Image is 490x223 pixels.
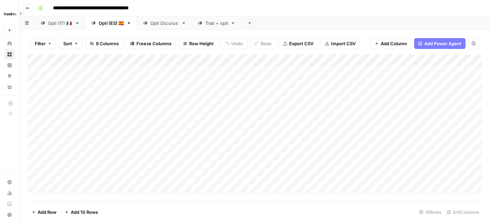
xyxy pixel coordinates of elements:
span: Add Row [38,209,56,216]
img: Haskn Logo [4,8,16,20]
a: Your Data [4,82,15,92]
div: Opti Occurus [150,20,179,27]
span: Export CSV [289,40,313,47]
span: Undo [231,40,243,47]
button: Add Power Agent [414,38,465,49]
button: Undo [221,38,247,49]
a: Opti (IT) 🇮🇹 [35,16,85,30]
div: Trad + opti [205,20,228,27]
span: Redo [261,40,272,47]
a: Browse [4,49,15,60]
button: 8 Columns [85,38,123,49]
button: Add 10 Rows [61,207,102,218]
button: Redo [250,38,276,49]
a: Usage [4,188,15,199]
a: Learning Hub [4,199,15,209]
span: 8 Columns [96,40,119,47]
span: Add 10 Rows [71,209,98,216]
a: Trad + opti [192,16,241,30]
a: Opti Occurus [137,16,192,30]
a: Opti (ES) 🇪🇸 [85,16,137,30]
button: Filter [30,38,56,49]
span: Add Column [381,40,407,47]
span: Freeze Columns [136,40,171,47]
button: Add Column [370,38,411,49]
a: Insights [4,60,15,71]
button: Help + Support [4,209,15,220]
button: Sort [59,38,83,49]
div: Opti (ES) 🇪🇸 [99,20,124,27]
span: Filter [35,40,46,47]
a: Opportunities [4,71,15,82]
span: Import CSV [331,40,356,47]
button: Freeze Columns [126,38,176,49]
button: Workspace: Haskn [4,5,15,22]
div: 8/8 Columns [444,207,482,218]
a: Settings [4,177,15,188]
span: Row Height [189,40,214,47]
a: Home [4,38,15,49]
span: Sort [63,40,72,47]
button: Row Height [179,38,218,49]
button: Import CSV [321,38,360,49]
button: Export CSV [279,38,318,49]
span: Add Power Agent [424,40,461,47]
div: 10 Rows [416,207,444,218]
button: Add Row [28,207,61,218]
div: Opti (IT) 🇮🇹 [48,20,72,27]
